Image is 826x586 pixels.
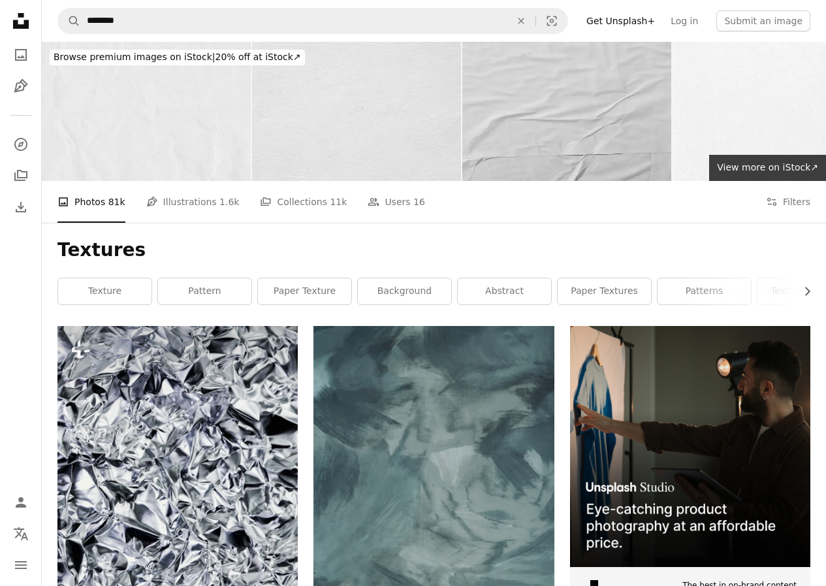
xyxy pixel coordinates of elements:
img: Closeup of white crumpled paper for texture background [42,42,251,181]
form: Find visuals sitewide [57,8,568,34]
a: Photos [8,42,34,68]
a: texture [58,278,151,304]
a: Home — Unsplash [8,8,34,37]
span: 1.6k [219,195,239,209]
button: Filters [766,181,810,223]
span: 11k [330,195,347,209]
a: Illustrations [8,73,34,99]
a: pattern [158,278,251,304]
a: paper textures [558,278,651,304]
span: Browse premium images on iStock | [54,52,215,62]
a: Explore [8,131,34,157]
img: file-1715714098234-25b8b4e9d8faimage [570,326,810,566]
a: Log in [663,10,706,31]
button: Visual search [536,8,567,33]
button: Submit an image [716,10,810,31]
a: Get Unsplash+ [579,10,663,31]
button: Search Unsplash [58,8,80,33]
button: Language [8,521,34,547]
a: Log in / Sign up [8,489,34,515]
button: Menu [8,552,34,578]
div: 20% off at iStock ↗ [50,50,305,65]
a: Collections [8,163,34,189]
a: Illustrations 1.6k [146,181,240,223]
a: View more on iStock↗ [709,155,826,181]
span: 16 [413,195,425,209]
button: scroll list to the right [795,278,810,304]
button: Clear [507,8,535,33]
a: patterns [658,278,751,304]
a: Users 16 [368,181,425,223]
a: Browse premium images on iStock|20% off at iStock↗ [42,42,313,73]
a: a very close up picture of a shiny surface [57,500,298,512]
a: background [358,278,451,304]
a: paper texture [258,278,351,304]
span: View more on iStock ↗ [717,162,818,172]
a: white and gray abstract painting [313,500,554,512]
a: abstract [458,278,551,304]
img: Texture paper [252,42,461,181]
a: Download History [8,194,34,220]
h1: Textures [57,238,810,262]
img: Texture of blank white crumpled papers [462,42,671,181]
a: Collections 11k [260,181,347,223]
